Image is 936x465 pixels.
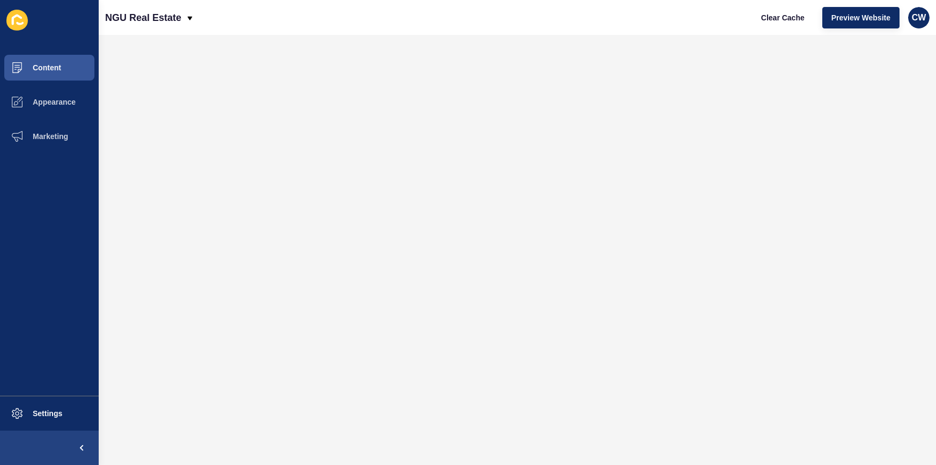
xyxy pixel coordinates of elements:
span: Preview Website [831,12,890,23]
p: NGU Real Estate [105,4,181,31]
span: Clear Cache [761,12,805,23]
button: Clear Cache [752,7,814,28]
span: CW [912,12,926,23]
button: Preview Website [822,7,900,28]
